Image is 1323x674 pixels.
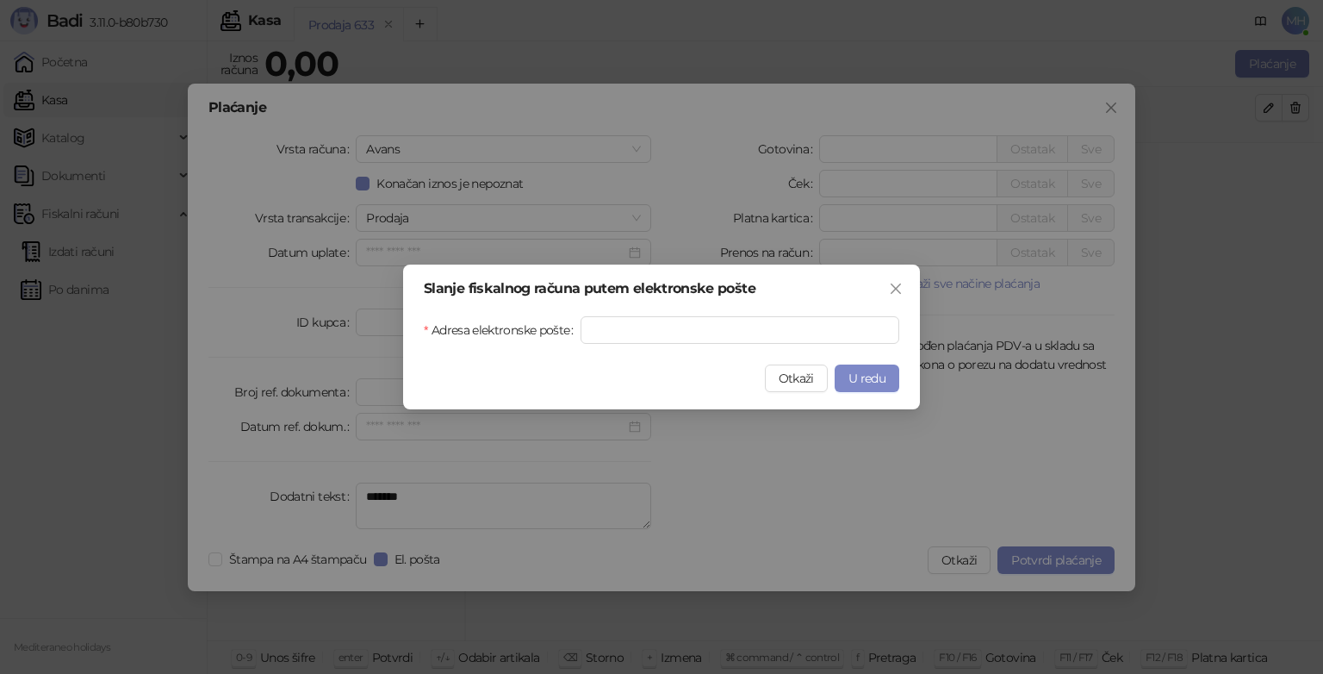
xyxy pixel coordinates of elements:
[765,365,828,392] button: Otkaži
[882,282,910,296] span: Zatvori
[581,316,899,344] input: Adresa elektronske pošte
[889,282,903,296] span: close
[882,275,910,303] button: Close
[424,282,899,296] div: Slanje fiskalnog računa putem elektronske pošte
[424,316,581,344] label: Adresa elektronske pošte
[779,371,814,386] span: Otkaži
[848,371,885,386] span: U redu
[835,365,899,392] button: U redu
